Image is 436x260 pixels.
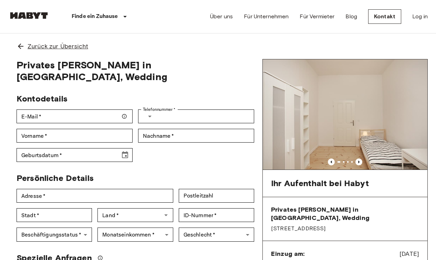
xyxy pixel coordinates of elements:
[17,173,94,183] span: Persönliche Details
[412,12,428,21] a: Log in
[179,208,254,222] div: ID-Nummer
[8,33,428,59] a: Zurück zur Übersicht
[271,178,369,189] span: Ihr Aufenthalt bei Habyt
[17,59,254,83] span: Privates [PERSON_NAME] in [GEOGRAPHIC_DATA], Wedding
[263,59,427,170] img: Marketing picture of unit DE-01-223-04M
[161,210,171,220] button: Open
[368,9,401,24] a: Kontakt
[17,109,133,123] div: E-Mail
[17,189,173,203] div: Adresse
[143,106,175,113] label: Telefonnummer
[210,12,233,21] a: Über uns
[328,158,335,165] button: Previous image
[8,12,50,19] img: Habyt
[118,148,132,162] button: Choose date
[179,189,254,203] div: Postleitzahl
[244,12,289,21] a: Für Unternehmen
[72,12,118,21] p: Finde ein Zuhause
[271,205,419,222] span: Privates [PERSON_NAME] in [GEOGRAPHIC_DATA], Wedding
[399,249,419,258] span: [DATE]
[17,208,92,222] div: Stadt
[271,225,419,232] span: [STREET_ADDRESS]
[355,158,362,165] button: Previous image
[143,109,157,123] button: Select country
[138,129,254,143] div: Nachname
[271,250,305,258] span: Einzug am:
[345,12,357,21] a: Blog
[17,94,68,104] span: Kontodetails
[28,42,88,51] span: Zurück zur Übersicht
[17,129,133,143] div: Vorname
[122,114,127,119] svg: Stellen Sie sicher, dass Ihre E-Mail-Adresse korrekt ist — wir senden Ihre Buchungsdetails dorthin.
[300,12,334,21] a: Für Vermieter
